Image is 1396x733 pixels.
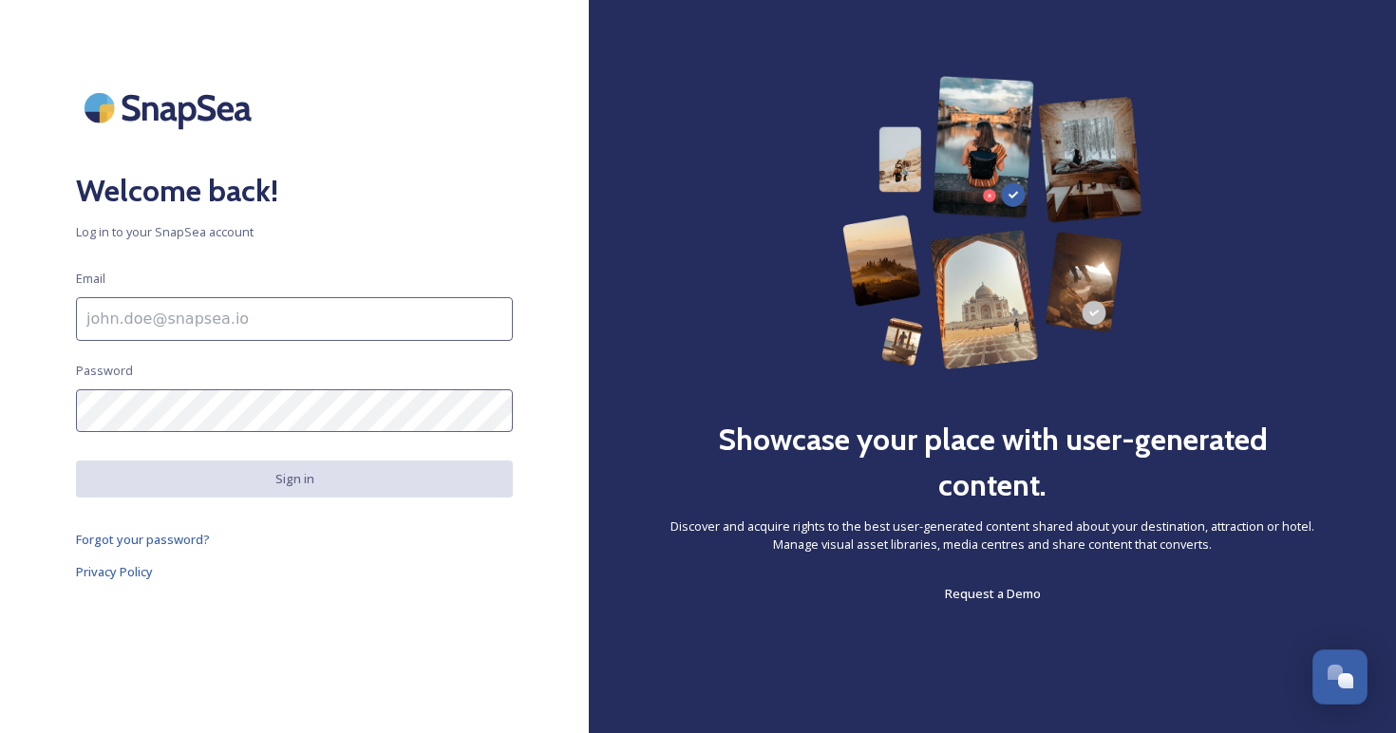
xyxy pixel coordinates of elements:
[945,582,1041,605] a: Request a Demo
[76,362,133,380] span: Password
[1312,649,1368,705] button: Open Chat
[76,297,513,341] input: john.doe@snapsea.io
[76,460,513,498] button: Sign in
[76,531,210,548] span: Forgot your password?
[76,76,266,140] img: SnapSea Logo
[842,76,1141,369] img: 63b42ca75bacad526042e722_Group%20154-p-800.png
[76,168,513,214] h2: Welcome back!
[665,417,1320,508] h2: Showcase your place with user-generated content.
[945,585,1041,602] span: Request a Demo
[76,528,513,551] a: Forgot your password?
[76,223,513,241] span: Log in to your SnapSea account
[665,517,1320,554] span: Discover and acquire rights to the best user-generated content shared about your destination, att...
[76,563,153,580] span: Privacy Policy
[76,270,105,288] span: Email
[76,560,513,583] a: Privacy Policy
